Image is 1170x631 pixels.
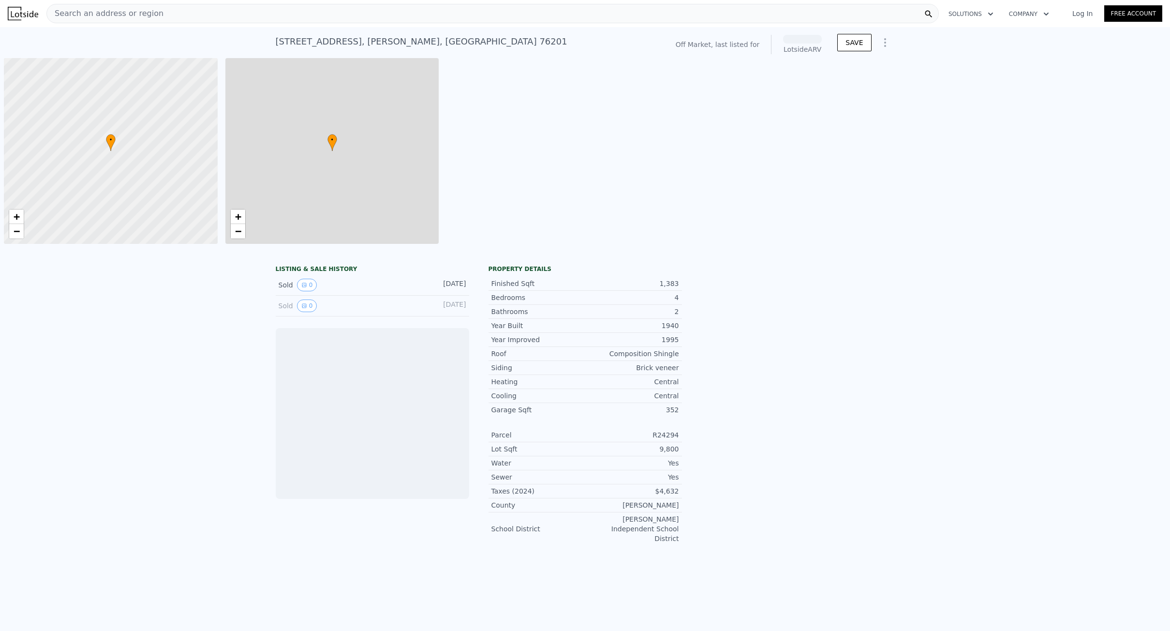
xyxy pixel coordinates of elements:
[585,279,679,288] div: 1,383
[875,33,895,52] button: Show Options
[491,307,585,316] div: Bathrooms
[585,349,679,359] div: Composition Shingle
[106,134,116,151] div: •
[47,8,163,19] span: Search an address or region
[491,405,585,415] div: Garage Sqft
[585,486,679,496] div: $4,632
[297,279,317,291] button: View historical data
[585,363,679,373] div: Brick veneer
[491,279,585,288] div: Finished Sqft
[585,514,679,543] div: [PERSON_NAME] Independent School District
[585,472,679,482] div: Yes
[585,293,679,302] div: 4
[676,40,760,49] div: Off Market, last listed for
[783,561,814,592] img: Lotside
[585,307,679,316] div: 2
[231,224,245,239] a: Zoom out
[276,265,469,275] div: LISTING & SALE HISTORY
[491,349,585,359] div: Roof
[491,293,585,302] div: Bedrooms
[327,134,337,151] div: •
[9,210,24,224] a: Zoom in
[491,363,585,373] div: Siding
[106,135,116,144] span: •
[585,321,679,331] div: 1940
[235,225,241,237] span: −
[14,210,20,223] span: +
[491,524,585,534] div: School District
[491,472,585,482] div: Sewer
[423,279,466,291] div: [DATE]
[9,224,24,239] a: Zoom out
[231,210,245,224] a: Zoom in
[276,35,567,48] div: [STREET_ADDRESS] , [PERSON_NAME] , [GEOGRAPHIC_DATA] 76201
[491,458,585,468] div: Water
[279,300,365,312] div: Sold
[491,391,585,401] div: Cooling
[1061,9,1104,18] a: Log In
[585,444,679,454] div: 9,800
[297,300,317,312] button: View historical data
[585,430,679,440] div: R24294
[585,500,679,510] div: [PERSON_NAME]
[489,265,682,273] div: Property details
[585,405,679,415] div: 352
[491,500,585,510] div: County
[585,458,679,468] div: Yes
[327,135,337,144] span: •
[491,486,585,496] div: Taxes (2024)
[783,45,822,54] div: Lotside ARV
[423,300,466,312] div: [DATE]
[585,377,679,387] div: Central
[1104,5,1162,22] a: Free Account
[585,335,679,345] div: 1995
[8,7,38,20] img: Lotside
[491,444,585,454] div: Lot Sqft
[491,321,585,331] div: Year Built
[14,225,20,237] span: −
[491,335,585,345] div: Year Improved
[585,391,679,401] div: Central
[235,210,241,223] span: +
[1001,5,1057,23] button: Company
[837,34,871,51] button: SAVE
[279,279,365,291] div: Sold
[491,430,585,440] div: Parcel
[491,377,585,387] div: Heating
[941,5,1001,23] button: Solutions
